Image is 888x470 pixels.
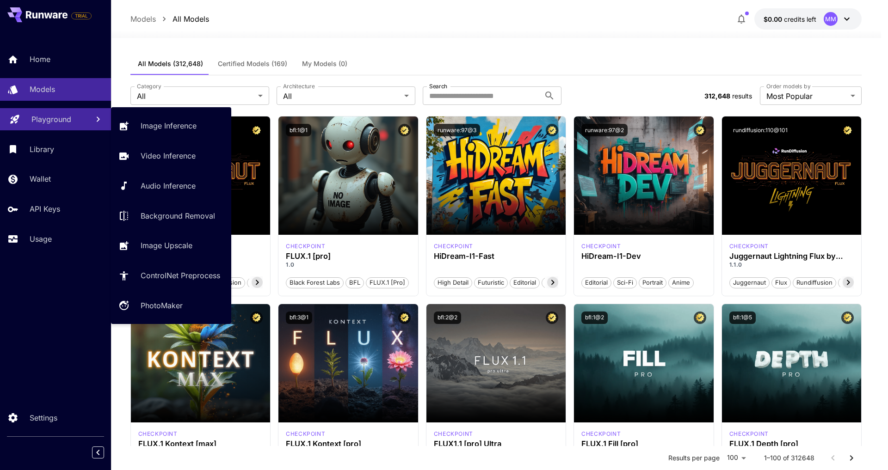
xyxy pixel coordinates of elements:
h3: FLUX.1 [pro] [286,252,411,261]
p: API Keys [30,203,60,214]
button: rundiffusion:110@101 [729,124,791,136]
h3: FLUX.1 Fill [pro] [581,439,706,448]
button: runware:97@2 [581,124,628,136]
h3: HiDream-I1-Fast [434,252,559,261]
p: Image Upscale [141,240,192,251]
button: bfl:2@2 [434,311,461,324]
span: BFL [346,278,364,287]
button: Certified Model – Vetted for best performance and includes a commercial license. [250,124,263,136]
p: Playground [31,114,71,125]
p: 1–100 of 312648 [764,453,814,463]
p: checkpoint [286,430,325,438]
span: Black Forest Labs [286,278,343,287]
div: Collapse sidebar [99,444,111,461]
button: runware:97@3 [434,124,480,136]
span: High Detail [434,278,472,287]
div: 100 [723,451,749,464]
button: bfl:1@1 [286,124,311,136]
p: checkpoint [434,242,473,250]
span: All Models (312,648) [138,60,203,68]
button: Certified Model – Vetted for best performance and includes a commercial license. [398,311,411,324]
p: All Models [173,13,209,24]
button: bfl:1@2 [581,311,608,324]
button: Collapse sidebar [92,446,104,458]
p: Background Removal [141,210,215,221]
button: Certified Model – Vetted for best performance and includes a commercial license. [546,124,558,136]
p: ControlNet Preprocess [141,270,220,281]
span: flux [772,278,790,287]
div: HiDream Dev [581,242,621,250]
span: Certified Models (169) [218,60,287,68]
span: juggernaut [730,278,769,287]
button: Certified Model – Vetted for best performance and includes a commercial license. [250,311,263,324]
span: pro [247,278,264,287]
span: TRIAL [72,12,91,19]
p: checkpoint [581,242,621,250]
a: Video Inference [111,145,231,167]
span: schnell [839,278,866,287]
button: bfl:3@1 [286,311,312,324]
span: All [283,91,401,102]
p: checkpoint [729,430,769,438]
img: no-image-qHGxvh9x.jpeg [278,116,418,235]
label: Order models by [766,82,810,90]
span: Portrait [639,278,666,287]
span: Colorful [542,278,572,287]
label: Search [429,82,447,90]
span: $0.00 [764,15,784,23]
span: Futuristic [475,278,507,287]
p: PhotoMaker [141,300,183,311]
div: MM [824,12,838,26]
div: FLUX.1 D [729,242,769,250]
button: Certified Model – Vetted for best performance and includes a commercial license. [694,124,706,136]
a: Image Inference [111,115,231,137]
span: Sci-Fi [614,278,636,287]
span: All [137,91,254,102]
h3: FLUX.1 Kontext [pro] [286,439,411,448]
span: credits left [784,15,816,23]
span: My Models (0) [302,60,347,68]
span: FLUX.1 [pro] [366,278,408,287]
button: Go to next page [842,449,861,467]
span: Most Popular [766,91,847,102]
p: Video Inference [141,150,196,161]
p: Models [130,13,156,24]
p: Home [30,54,50,65]
p: checkpoint [138,430,178,438]
a: Background Removal [111,204,231,227]
div: fluxpro [729,430,769,438]
div: fluxpro [581,430,621,438]
span: Editorial [510,278,539,287]
p: Wallet [30,173,51,184]
p: 1.1.0 [729,261,854,269]
h3: Juggernaut Lightning Flux by RunDiffusion [729,252,854,261]
p: Usage [30,233,52,244]
span: Add your payment card to enable full platform functionality. [71,10,92,21]
button: Certified Model – Vetted for best performance and includes a commercial license. [694,311,706,324]
span: Editorial [582,278,611,287]
button: $0.00 [754,8,862,30]
a: ControlNet Preprocess [111,264,231,287]
span: Anime [669,278,693,287]
button: Certified Model – Vetted for best performance and includes a commercial license. [398,124,411,136]
p: Library [30,144,54,155]
a: Audio Inference [111,175,231,197]
button: bfl:1@5 [729,311,756,324]
button: Certified Model – Vetted for best performance and includes a commercial license. [841,311,854,324]
div: FLUX1.1 [pro] Ultra [434,439,559,448]
div: FLUX.1 Kontext [max] [138,430,178,438]
h3: FLUX.1 Depth [pro] [729,439,854,448]
p: Audio Inference [141,180,196,191]
h3: FLUX.1 Kontext [max] [138,439,263,448]
label: Architecture [283,82,314,90]
button: Certified Model – Vetted for best performance and includes a commercial license. [546,311,558,324]
p: Models [30,84,55,95]
div: FLUX.1 Kontext [pro] [286,430,325,438]
p: Results per page [668,453,720,463]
